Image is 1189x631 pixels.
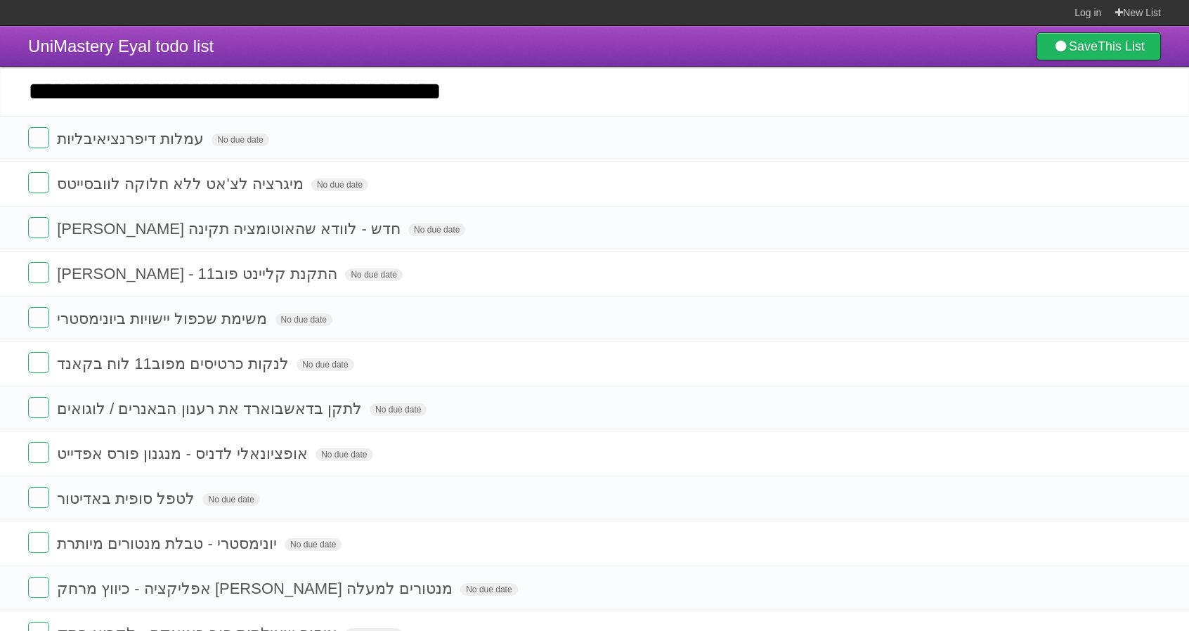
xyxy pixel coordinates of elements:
span: לטפל סופית באדיטור [57,490,198,507]
span: [PERSON_NAME] חדש - לוודא שהאוטומציה תקינה [57,220,404,238]
span: אפליקציה - כיווץ מרחק [PERSON_NAME] מנטורים למעלה [57,580,456,597]
span: עמלות דיפרנציאיבליות [57,130,207,148]
label: Done [28,577,49,598]
span: No due date [212,134,268,146]
span: No due date [460,583,517,596]
span: אופציונאלי לדניס - מנגנון פורס אפדייט [57,445,311,462]
span: לתקן בדאשבוארד את רענון הבאנרים / לוגואים [57,400,365,417]
span: UniMastery Eyal todo list [28,37,214,56]
span: No due date [285,538,342,551]
span: No due date [408,223,465,236]
span: No due date [202,493,259,506]
label: Done [28,307,49,328]
span: No due date [370,403,427,416]
span: No due date [275,313,332,326]
label: Done [28,397,49,418]
span: משימת שכפול יישויות ביונימסטרי [57,310,271,327]
label: Done [28,262,49,283]
label: Done [28,532,49,553]
span: No due date [316,448,372,461]
span: No due date [297,358,353,371]
label: Done [28,217,49,238]
span: מיגרציה לצ'אט ללא חלוקה לוובסייטס [57,175,307,193]
span: יונימסטרי - טבלת מנטורים מיותרת [57,535,280,552]
span: לנקות כרטיסים מפוב11 לוח בקאנד [57,355,292,372]
b: This List [1098,39,1145,53]
label: Done [28,352,49,373]
label: Done [28,487,49,508]
label: Done [28,172,49,193]
span: No due date [345,268,402,281]
label: Done [28,442,49,463]
label: Done [28,127,49,148]
a: SaveThis List [1037,32,1161,60]
span: No due date [311,178,368,191]
span: [PERSON_NAME] - התקנת קליינט פוב11 [57,265,341,282]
